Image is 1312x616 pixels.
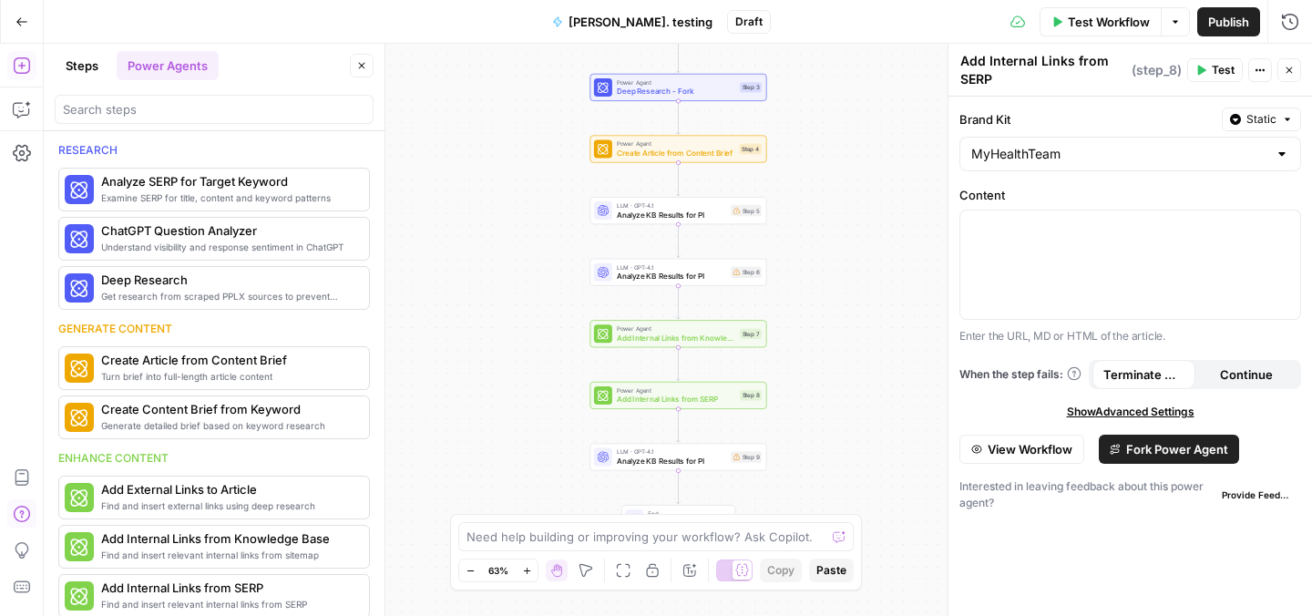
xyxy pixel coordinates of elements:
label: Brand Kit [959,110,1215,128]
button: Static [1222,108,1301,131]
span: Create Content Brief from Keyword [101,400,354,418]
span: Find and insert relevant internal links from SERP [101,597,354,611]
g: Edge from step_2 to step_3 [677,39,681,72]
button: Test Workflow [1040,7,1161,36]
button: [PERSON_NAME]. testing [541,7,723,36]
div: Step 7 [740,329,762,339]
div: Power AgentAdd Internal Links from SERPStep 8 [589,382,766,409]
span: Analyze SERP for Target Keyword [101,172,354,190]
div: Power AgentDeep Research - ForkStep 3 [589,74,766,101]
input: MyHealthTeam [971,145,1267,163]
span: Show Advanced Settings [1067,404,1194,420]
span: Analyze KB Results for PI [617,209,726,221]
div: Power AgentCreate Article from Content BriefStep 4 [589,135,766,162]
div: Step 4 [739,144,761,154]
span: Turn brief into full-length article content [101,369,354,384]
p: Enter the URL, MD or HTML of the article. [959,327,1301,345]
a: When the step fails: [959,366,1081,383]
span: Test Workflow [1068,13,1150,31]
span: Find and insert external links using deep research [101,498,354,513]
span: Create Article from Content Brief [617,148,735,159]
span: Add Internal Links from Knowledge Base [617,332,735,344]
div: Step 5 [731,205,762,217]
span: ( step_8 ) [1132,61,1182,79]
button: Continue [1195,360,1298,389]
span: Copy [767,562,794,579]
span: Publish [1208,13,1249,31]
button: Fork Power Agent [1099,435,1239,464]
span: Power Agent [617,77,735,87]
textarea: Add Internal Links from SERP [960,52,1127,88]
div: Enhance content [58,450,370,467]
span: Deep Research - Fork [617,86,735,98]
span: Analyze KB Results for PI [617,456,726,467]
button: Provide Feedback [1215,484,1301,506]
div: Step 9 [731,451,762,463]
span: Power Agent [617,324,735,334]
span: Power Agent [617,385,735,395]
div: Power AgentAdd Internal Links from Knowledge BaseStep 7 [589,320,766,347]
g: Edge from step_9 to end [677,471,681,504]
span: Deep Research [101,271,354,289]
div: LLM · GPT-4.1Analyze KB Results for PIStep 9 [589,444,766,471]
div: Step 8 [740,390,762,400]
div: Interested in leaving feedback about this power agent? [959,478,1301,511]
span: View Workflow [988,440,1072,458]
div: Generate content [58,321,370,337]
span: Fork Power Agent [1126,440,1228,458]
g: Edge from step_7 to step_8 [677,347,681,380]
span: Paste [816,562,846,579]
g: Edge from step_6 to step_7 [677,286,681,319]
button: Steps [55,51,109,80]
span: Draft [735,14,763,30]
div: Step 6 [731,266,762,278]
div: EndOutput [589,505,766,532]
span: Power Agent [617,139,735,149]
button: View Workflow [959,435,1084,464]
button: Test [1187,58,1243,82]
button: Power Agents [117,51,219,80]
span: Add External Links to Article [101,480,354,498]
div: Step 3 [740,82,762,92]
span: Add Internal Links from SERP [101,579,354,597]
span: 63% [488,563,508,578]
div: Research [58,142,370,159]
input: Search steps [63,100,365,118]
div: LLM · GPT-4.1Analyze KB Results for PIStep 6 [589,259,766,286]
div: LLM · GPT-4.1Analyze KB Results for PIStep 5 [589,197,766,224]
g: Edge from step_3 to step_4 [677,101,681,134]
g: Edge from step_8 to step_9 [677,409,681,442]
span: LLM · GPT-4.1 [617,262,726,272]
span: Get research from scraped PPLX sources to prevent source hallucination [101,289,354,303]
g: Edge from step_5 to step_6 [677,224,681,257]
span: [PERSON_NAME]. testing [569,13,712,31]
g: Edge from step_4 to step_5 [677,163,681,196]
button: Paste [809,559,854,582]
span: Add Internal Links from SERP [617,394,735,406]
span: Create Article from Content Brief [101,351,354,369]
span: Test [1212,62,1235,78]
span: Find and insert relevant internal links from sitemap [101,548,354,562]
button: Publish [1197,7,1260,36]
span: Add Internal Links from Knowledge Base [101,529,354,548]
span: ChatGPT Question Analyzer [101,221,354,240]
span: Continue [1220,365,1273,384]
span: Examine SERP for title, content and keyword patterns [101,190,354,205]
span: Provide Feedback [1222,488,1294,502]
button: Copy [760,559,802,582]
span: Terminate Workflow [1103,365,1184,384]
span: Static [1246,111,1276,128]
span: Analyze KB Results for PI [617,271,726,282]
label: Content [959,186,1301,204]
span: Generate detailed brief based on keyword research [101,418,354,433]
span: LLM · GPT-4.1 [617,447,726,457]
span: End [648,509,725,518]
span: Understand visibility and response sentiment in ChatGPT [101,240,354,254]
span: LLM · GPT-4.1 [617,200,726,210]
